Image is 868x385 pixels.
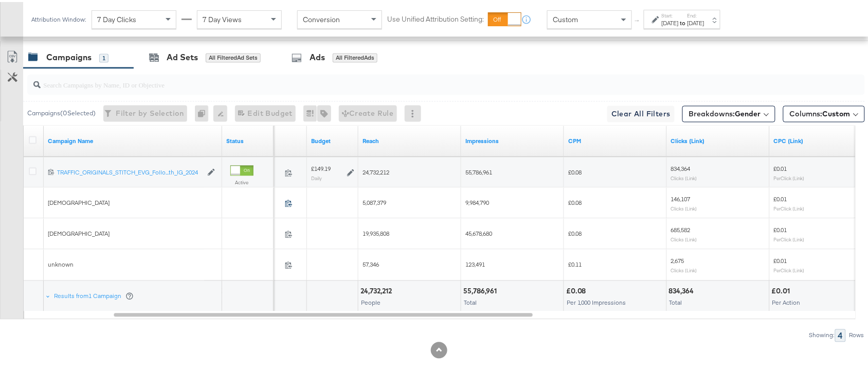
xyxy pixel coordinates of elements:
sub: Per Click (Link) [774,266,805,272]
span: 7 Day Clicks [97,13,136,22]
sub: Clicks (Link) [671,204,697,210]
div: Ad Sets [167,50,198,62]
div: £0.01 [772,285,793,294]
div: Campaigns ( 0 Selected) [27,107,96,116]
div: 24,732,212 [360,285,395,294]
a: The number of people your ad was served to. [363,135,457,144]
span: £0.01 [774,194,787,201]
span: 9,984,790 [465,197,489,205]
a: TRAFFIC_ORIGINALS_STITCH_EVG_Follo...th_IG_2024 [57,167,202,176]
a: The number of clicks on links appearing on your ad or Page that direct people to your sites off F... [671,135,766,144]
span: 146,107 [671,194,691,201]
strong: to [679,17,688,25]
sub: Clicks (Link) [671,173,697,180]
span: Per 1,000 Impressions [567,297,626,305]
span: 24,732,212 [363,167,389,174]
span: £0.08 [568,197,582,205]
span: Breakdowns: [689,107,761,117]
span: 57,346 [363,259,379,267]
div: 834,364 [669,285,697,294]
div: [DATE] [688,17,704,25]
span: Columns: [790,107,851,117]
div: £0.08 [566,285,589,294]
span: Total [464,297,477,305]
a: Shows the current state of your Ad Campaign. [226,135,269,144]
label: End: [688,10,704,17]
span: ↑ [633,17,643,21]
a: The number of times your ad was served. On mobile apps an ad is counted as served the first time ... [465,135,560,144]
div: 1 [99,52,109,61]
sub: Per Click (Link) [774,204,805,210]
span: Total [670,297,682,305]
sub: Clicks (Link) [671,235,697,241]
span: unknown [48,259,74,267]
span: £0.08 [568,167,582,174]
sub: Clicks (Link) [671,266,697,272]
div: Results from 1 Campaign [54,290,134,299]
a: The average cost you've paid to have 1,000 impressions of your ad. [568,135,663,144]
label: Use Unified Attribution Setting: [387,12,484,22]
span: 834,364 [671,163,691,171]
span: 45,678,680 [465,228,492,236]
span: £0.01 [774,224,787,232]
div: Results from1 Campaign [46,279,136,310]
sub: Daily [311,173,322,180]
span: £0.08 [568,228,582,236]
span: People [361,297,381,305]
div: Showing: [809,330,835,337]
span: [DEMOGRAPHIC_DATA] [48,197,110,205]
input: Search Campaigns by Name, ID or Objective [41,69,789,89]
div: All Filtered Ads [333,51,377,61]
a: The maximum amount you're willing to spend on your ads, on average each day or over the lifetime ... [311,135,354,144]
span: 685,582 [671,224,691,232]
span: Conversion [303,13,340,22]
div: 0 [195,103,213,120]
span: £0.01 [774,163,787,171]
div: Attribution Window: [31,14,86,21]
div: £149.19 [311,163,331,171]
span: 2,675 [671,255,684,263]
span: 123,491 [465,259,485,267]
button: Clear All Filters [607,104,675,120]
div: 55,786,961 [463,285,500,294]
span: £0.11 [568,259,582,267]
span: 19,935,808 [363,228,389,236]
b: Gender [735,108,761,117]
span: 55,786,961 [465,167,492,174]
sub: Per Click (Link) [774,173,805,180]
span: Custom [823,108,851,117]
div: [DATE] [662,17,679,25]
span: 5,087,379 [363,197,386,205]
div: 4 [835,327,846,340]
span: Clear All Filters [611,106,671,119]
span: 7 Day Views [203,13,242,22]
label: Start: [662,10,679,17]
button: Breakdowns:Gender [682,104,775,120]
span: Per Action [772,297,801,305]
button: Columns:Custom [783,104,865,120]
span: [DEMOGRAPHIC_DATA] [48,228,110,236]
span: Custom [553,13,578,22]
span: £0.01 [774,255,787,263]
a: Your campaign name. [48,135,218,144]
div: Ads [310,50,325,62]
sub: Per Click (Link) [774,235,805,241]
div: Campaigns [46,50,92,62]
label: Active [230,178,254,184]
div: Rows [849,330,865,337]
div: All Filtered Ad Sets [206,51,261,61]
